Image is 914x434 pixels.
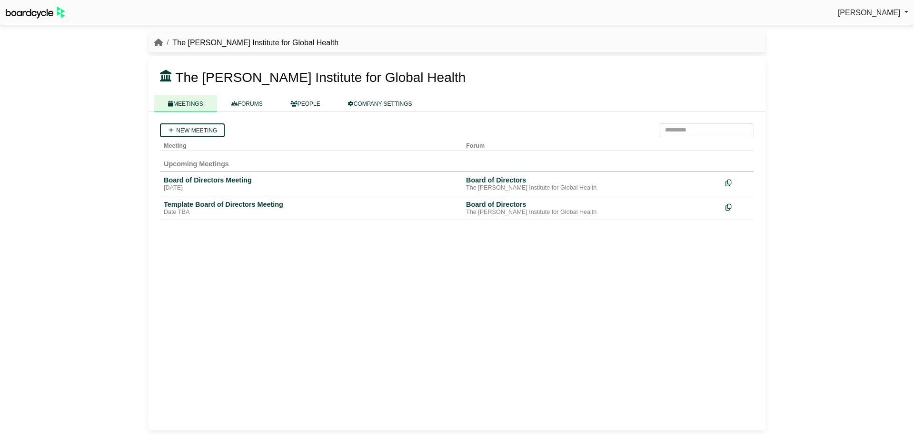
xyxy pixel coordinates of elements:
a: PEOPLE [277,95,334,112]
a: Board of Directors The [PERSON_NAME] Institute for Global Health [466,200,718,216]
div: [DATE] [164,184,458,192]
a: Template Board of Directors Meeting Date TBA [164,200,458,216]
img: BoardcycleBlackGreen-aaafeed430059cb809a45853b8cf6d952af9d84e6e89e1f1685b34bfd5cb7d64.svg [6,7,65,19]
div: Board of Directors Meeting [164,176,458,184]
div: Board of Directors [466,200,718,209]
nav: breadcrumb [154,37,338,49]
div: Make a copy [725,176,750,189]
div: The [PERSON_NAME] Institute for Global Health [466,209,718,216]
div: The [PERSON_NAME] Institute for Global Health [466,184,718,192]
span: The [PERSON_NAME] Institute for Global Health [175,70,466,85]
a: [PERSON_NAME] [838,7,908,19]
a: COMPANY SETTINGS [334,95,426,112]
div: Board of Directors [466,176,718,184]
a: New meeting [160,123,225,137]
a: MEETINGS [154,95,217,112]
li: The [PERSON_NAME] Institute for Global Health [163,37,338,49]
th: Forum [462,137,722,151]
span: [PERSON_NAME] [838,9,901,17]
div: Make a copy [725,200,750,213]
a: Board of Directors Meeting [DATE] [164,176,458,192]
a: Board of Directors The [PERSON_NAME] Institute for Global Health [466,176,718,192]
div: Template Board of Directors Meeting [164,200,458,209]
div: Date TBA [164,209,458,216]
td: Upcoming Meetings [160,151,754,172]
a: FORUMS [217,95,277,112]
th: Meeting [160,137,462,151]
